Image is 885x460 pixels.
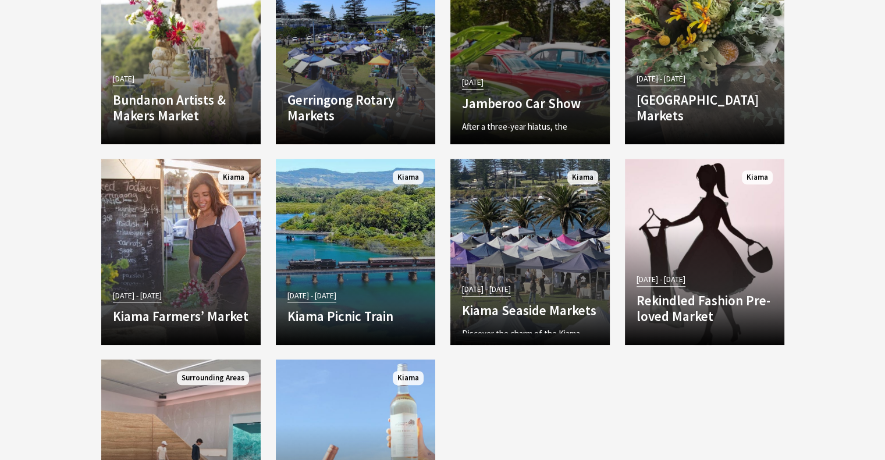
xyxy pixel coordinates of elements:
[177,371,249,386] span: Surrounding Areas
[462,120,598,162] p: After a three-year hiatus, the Jamberoo Car Show and [DATE] is back! This…
[101,159,261,345] a: [DATE] - [DATE] Kiama Farmers’ Market Kiama
[393,371,424,386] span: Kiama
[462,327,598,369] p: Discover the charm of the Kiama Seaside Markets, a must-visit experience for tourists exploring…
[637,92,773,124] h4: [GEOGRAPHIC_DATA] Markets
[393,170,424,185] span: Kiama
[637,293,773,325] h4: Rekindled Fashion Pre-loved Market
[462,283,511,296] span: [DATE] - [DATE]
[287,308,424,325] h4: Kiama Picnic Train
[742,170,773,185] span: Kiama
[567,170,598,185] span: Kiama
[625,159,784,345] a: [DATE] - [DATE] Rekindled Fashion Pre-loved Market Kiama
[113,308,249,325] h4: Kiama Farmers’ Market
[287,92,424,124] h4: Gerringong Rotary Markets
[637,72,685,85] span: [DATE] - [DATE]
[113,72,134,85] span: [DATE]
[218,170,249,185] span: Kiama
[450,159,610,345] a: [DATE] - [DATE] Kiama Seaside Markets Discover the charm of the Kiama Seaside Markets, a must-vis...
[462,302,598,319] h4: Kiama Seaside Markets
[113,92,249,124] h4: Bundanon Artists & Makers Market
[113,289,162,302] span: [DATE] - [DATE]
[637,273,685,286] span: [DATE] - [DATE]
[276,159,435,345] a: [DATE] - [DATE] Kiama Picnic Train Kiama
[287,289,336,302] span: [DATE] - [DATE]
[462,76,484,89] span: [DATE]
[462,95,598,112] h4: Jamberoo Car Show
